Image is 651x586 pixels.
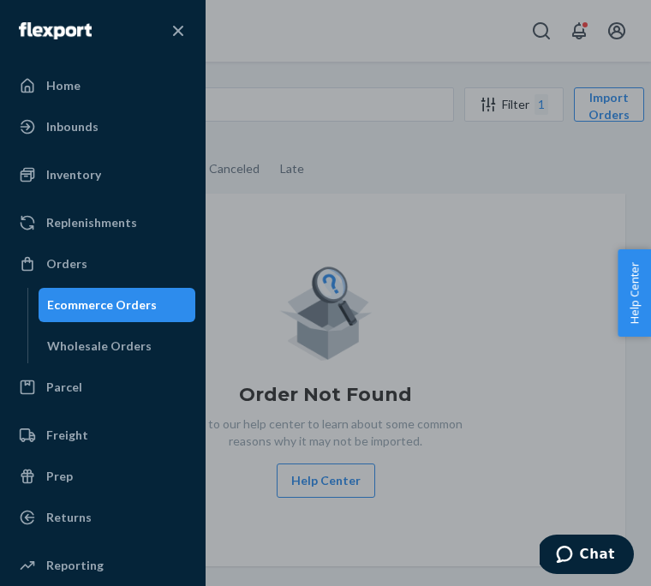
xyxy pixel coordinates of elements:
[10,158,195,192] a: Inventory
[10,548,195,583] a: Reporting
[10,69,195,103] a: Home
[10,500,195,535] a: Returns
[618,249,651,337] button: Help Center
[10,370,195,404] a: Parcel
[46,214,137,231] div: Replenishments
[47,338,152,355] div: Wholesale Orders
[10,247,195,281] a: Orders
[46,379,82,396] div: Parcel
[46,255,87,272] div: Orders
[39,329,196,363] a: Wholesale Orders
[10,459,195,493] a: Prep
[46,166,101,183] div: Inventory
[540,535,634,577] iframe: Opens a widget where you can chat to one of our agents
[46,77,81,94] div: Home
[19,22,92,39] img: Flexport logo
[10,418,195,452] a: Freight
[47,296,157,314] div: Ecommerce Orders
[46,118,99,135] div: Inbounds
[10,206,195,240] a: Replenishments
[10,110,195,144] a: Inbounds
[161,14,195,48] button: Close Navigation
[39,288,196,322] a: Ecommerce Orders
[46,557,104,574] div: Reporting
[46,468,73,485] div: Prep
[46,509,92,526] div: Returns
[46,427,88,444] div: Freight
